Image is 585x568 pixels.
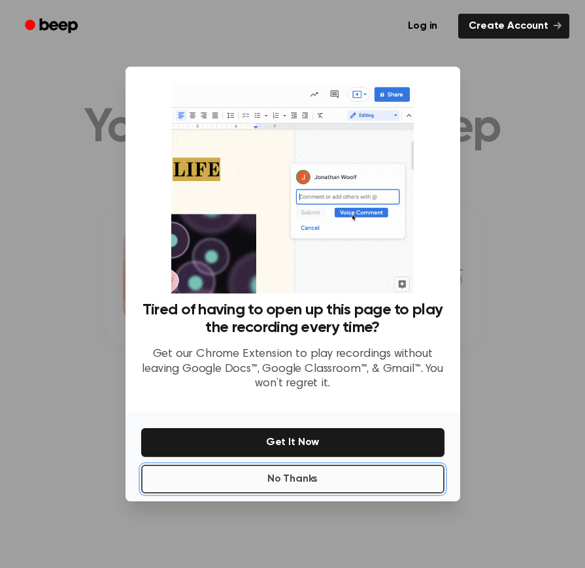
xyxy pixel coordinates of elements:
img: Beep extension in action [171,82,414,293]
a: Create Account [458,14,569,39]
button: Get It Now [141,428,444,457]
a: Beep [16,14,90,39]
h3: Tired of having to open up this page to play the recording every time? [141,301,444,337]
a: Log in [395,11,450,41]
button: No Thanks [141,465,444,493]
p: Get our Chrome Extension to play recordings without leaving Google Docs™, Google Classroom™, & Gm... [141,347,444,392]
